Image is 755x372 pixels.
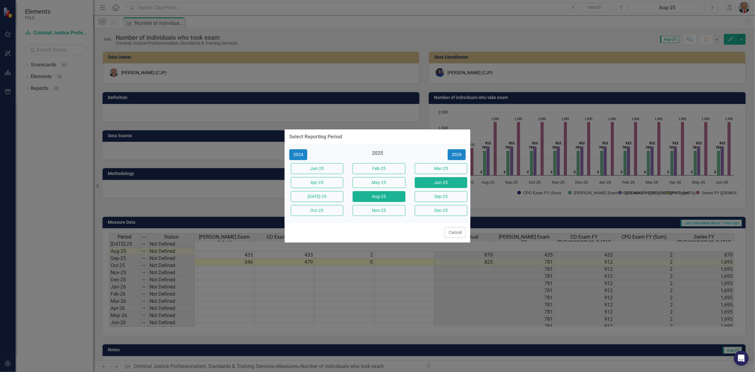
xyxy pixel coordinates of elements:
div: 2025 [351,150,404,160]
button: Aug-25 [353,191,405,202]
button: 2026 [448,149,466,160]
div: Open Intercom Messenger [734,351,749,366]
button: Oct-25 [291,205,343,216]
button: May-25 [353,177,405,188]
button: Sep-25 [415,191,467,202]
div: Select Reporting Period [289,134,342,140]
button: Dec-25 [415,205,467,216]
button: Mar-25 [415,163,467,174]
button: Jun-25 [415,177,467,188]
button: 2024 [289,149,307,160]
button: [DATE]-25 [291,191,343,202]
button: Nov-25 [353,205,405,216]
button: Cancel [445,227,466,238]
button: Jan-25 [291,163,343,174]
button: Apr-25 [291,177,343,188]
button: Feb-25 [353,163,405,174]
